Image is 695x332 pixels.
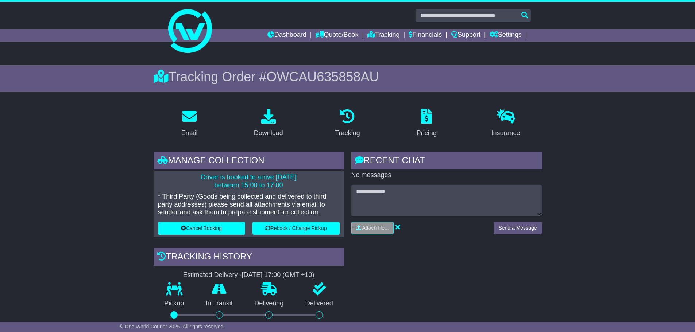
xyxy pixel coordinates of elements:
[409,29,442,42] a: Financials
[158,173,340,189] p: Driver is booked to arrive [DATE] between 15:00 to 17:00
[412,106,441,141] a: Pricing
[176,106,202,141] a: Email
[249,106,288,141] a: Download
[254,128,283,138] div: Download
[491,128,520,138] div: Insurance
[242,271,314,279] div: [DATE] 17:00 (GMT +10)
[154,271,344,279] div: Estimated Delivery -
[154,248,344,267] div: Tracking history
[181,128,197,138] div: Email
[154,152,344,171] div: Manage collection
[158,193,340,216] p: * Third Party (Goods being collected and delivered to third party addresses) please send all atta...
[154,300,195,308] p: Pickup
[451,29,480,42] a: Support
[351,171,542,179] p: No messages
[315,29,358,42] a: Quote/Book
[417,128,437,138] div: Pricing
[267,29,306,42] a: Dashboard
[120,324,225,329] span: © One World Courier 2025. All rights reserved.
[266,69,379,84] span: OWCAU635858AU
[490,29,522,42] a: Settings
[335,128,360,138] div: Tracking
[244,300,295,308] p: Delivering
[487,106,525,141] a: Insurance
[195,300,244,308] p: In Transit
[367,29,399,42] a: Tracking
[154,69,542,85] div: Tracking Order #
[351,152,542,171] div: RECENT CHAT
[158,222,245,235] button: Cancel Booking
[252,222,340,235] button: Rebook / Change Pickup
[330,106,364,141] a: Tracking
[494,222,541,234] button: Send a Message
[294,300,344,308] p: Delivered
